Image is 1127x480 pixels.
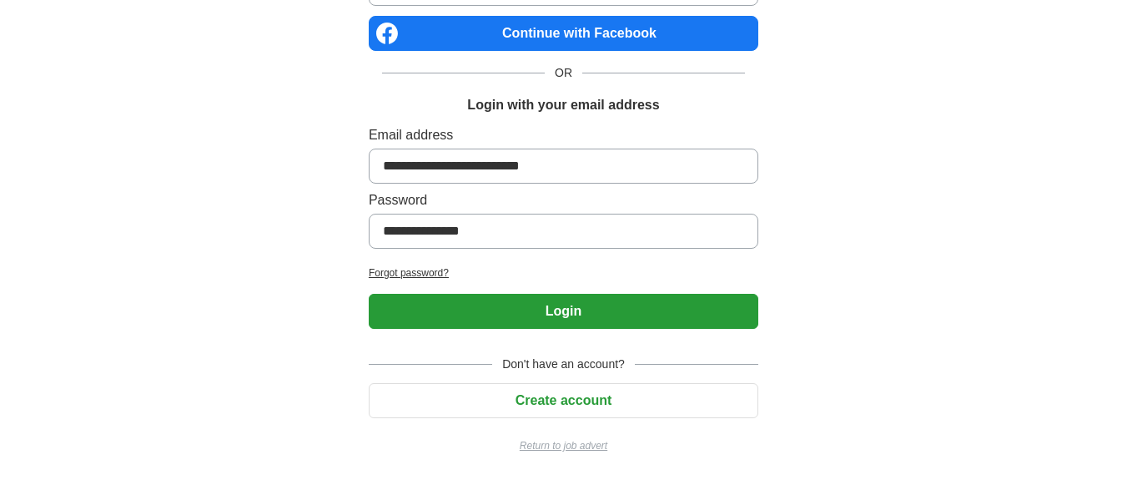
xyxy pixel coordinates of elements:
label: Password [369,190,758,210]
h1: Login with your email address [467,95,659,115]
a: Forgot password? [369,265,758,280]
button: Login [369,294,758,329]
a: Continue with Facebook [369,16,758,51]
span: Don't have an account? [492,356,635,373]
button: Create account [369,383,758,418]
span: OR [545,64,582,82]
a: Return to job advert [369,438,758,453]
label: Email address [369,125,758,145]
a: Create account [369,393,758,407]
